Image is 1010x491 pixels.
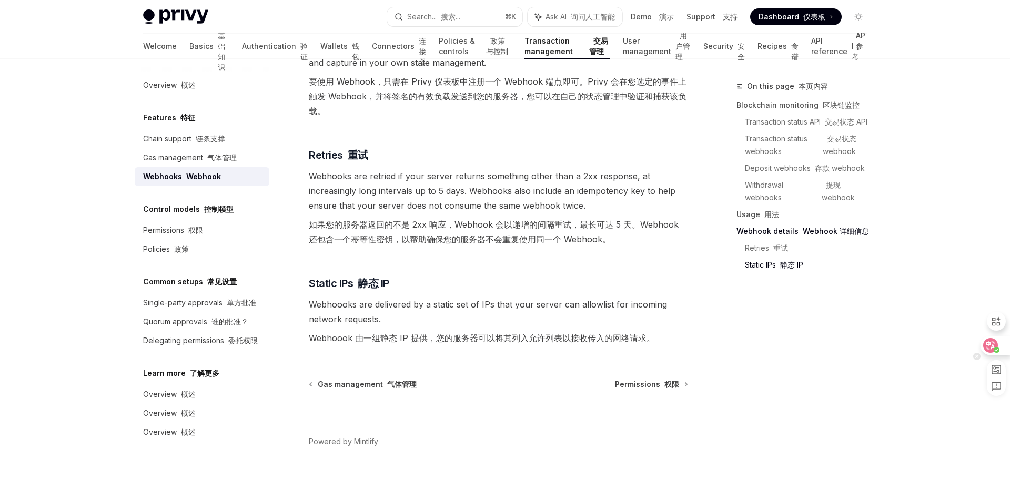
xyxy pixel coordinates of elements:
a: Support 支持 [686,12,738,22]
div: Overview [143,79,196,91]
a: API reference API 参考 [811,34,867,59]
a: Overview 概述 [135,76,269,95]
a: Withdrawal webhooks 提现 webhook [745,177,875,206]
font: 区块链监控 [823,100,860,109]
font: 静态 IP [358,277,389,290]
font: 重试 [348,149,368,161]
a: Recipes 食谱 [757,34,799,59]
a: Policies & controls 政策与控制 [439,34,512,59]
span: Gas management [318,379,417,390]
font: 交易状态 API [825,117,867,126]
font: 食谱 [791,42,799,61]
div: Search... [407,11,460,23]
font: 存款 webhook [815,163,865,172]
font: 概述 [181,427,196,436]
a: Usage 用法 [736,206,875,223]
a: Static IPs 静态 IP [745,257,875,273]
font: 验证 [300,42,308,61]
font: 链条支撑 [196,134,225,143]
font: 概述 [181,80,196,89]
span: Webhoooks are delivered by a static set of IPs that your server can allowlist for incoming networ... [309,297,688,350]
span: Retries [309,148,368,162]
div: Permissions [143,224,203,237]
a: Wallets 钱包 [320,34,359,59]
font: 交易管理 [589,36,608,56]
div: Overview [143,407,196,420]
div: Policies [143,243,189,255]
font: 权限 [188,226,203,234]
button: Search... 搜索...⌘K [387,7,523,26]
font: 连接器 [419,36,426,66]
a: Transaction status API 交易状态 API [745,114,875,130]
font: 交易状态 webhook [823,134,858,156]
a: Transaction status webhooks 交易状态 webhook [745,130,875,160]
font: 用法 [764,210,779,219]
button: Ask AI 询问人工智能 [528,7,622,26]
a: Overview 概述 [135,404,269,423]
font: 控制模型 [204,204,234,213]
font: 支持 [723,12,738,21]
font: 谁的批准？ [211,317,248,326]
font: 委托权限 [228,336,258,345]
a: Webhook details Webhook 详细信息 [736,223,875,240]
a: Delegating permissions 委托权限 [135,331,269,350]
font: 钱包 [352,42,359,61]
a: Policies 政策 [135,240,269,259]
a: Welcome [143,34,177,59]
a: Connectors 连接器 [372,34,426,59]
a: Overview 概述 [135,423,269,442]
div: Quorum approvals [143,315,248,328]
button: Toggle dark mode [850,8,867,25]
div: Chain support [143,132,225,145]
a: Gas management 气体管理 [135,148,269,167]
span: Permissions [615,379,679,390]
div: Overview [143,426,196,438]
a: Blockchain monitoring 区块链监控 [736,97,875,114]
font: 气体管理 [207,153,237,162]
a: Quorum approvals 谁的批准？ [135,312,269,331]
font: 安全 [738,42,745,61]
font: Webhook 详细信息 [803,227,869,236]
h5: Common setups [143,275,237,288]
a: Permissions 权限 [135,221,269,240]
a: Gas management 气体管理 [310,379,417,390]
font: 如果您的服务器返回的不是 2xx 响应，Webhook 会以递增的间隔重试，最长可达 5 天。Webhook 还包含一个幂等性密钥，以帮助确保您的服务器不会重复使用同一个 Webhook。 [309,219,679,244]
font: 要使用 Webhook，只需在 Privy 仪表板中注册一个 Webhook 端点即可。Privy 会在您选定的事件上触发 Webhook，并将签名的有效负载发送到您的服务器，您可以在自己的状态... [309,76,686,116]
font: Webhook [186,172,221,181]
font: 政策 [174,244,189,253]
a: Demo 演示 [631,12,674,22]
font: Webhoook 由一组静态 IP 提供，您的服务器可以将其列入允许列表以接收传入的网络请求。 [309,333,655,343]
font: 演示 [659,12,674,21]
font: 政策与控制 [486,36,508,56]
a: Permissions 权限 [615,379,687,390]
font: 概述 [181,390,196,398]
div: Single-party approvals [143,296,256,309]
a: Dashboard 仪表板 [750,8,842,25]
font: 特征 [180,113,195,122]
font: 询问人工智能 [571,12,615,21]
font: API 参考 [852,31,865,61]
font: 概述 [181,408,196,417]
div: Delegating permissions [143,334,258,347]
div: Gas management [143,151,237,164]
a: Powered by Mintlify [309,436,378,447]
a: Overview 概述 [135,385,269,404]
span: Ask AI [546,12,615,22]
font: 搜索... [441,12,460,21]
h5: Features [143,111,195,124]
img: light logo [143,9,208,24]
font: 基础知识 [218,31,225,71]
a: User management 用户管理 [623,34,691,59]
a: Transaction management 交易管理 [524,34,610,59]
a: Chain support 链条支撑 [135,129,269,148]
font: 了解更多 [190,369,219,377]
a: Deposit webhooks 存款 webhook [745,160,875,177]
font: 仪表板 [803,12,825,21]
font: 重试 [773,243,788,252]
font: 静态 IP [780,260,803,269]
span: To use webhooks, simply register a webhook endpoint in the Privy Dashboard. Privy will fire webho... [309,26,688,122]
h5: Control models [143,203,234,216]
span: Dashboard [759,12,825,22]
div: Webhooks [143,170,221,183]
font: 用户管理 [675,31,690,61]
